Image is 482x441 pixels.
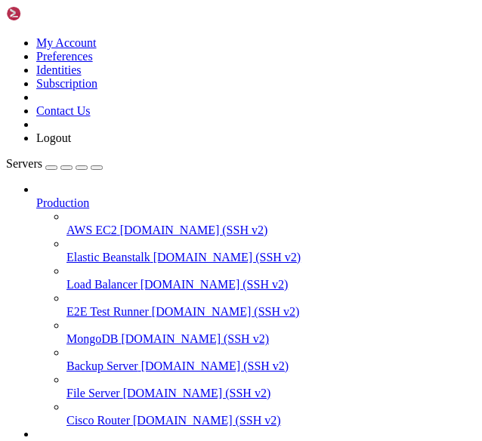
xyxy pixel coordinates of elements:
[141,278,289,291] span: [DOMAIN_NAME] (SSH v2)
[36,36,97,49] a: My Account
[66,264,476,291] li: Load Balancer [DOMAIN_NAME] (SSH v2)
[6,57,285,70] x-row: [PRE-SIGNAL] Entry ASRUSDT 5m (bbkc_atr_based) at 6.9970 | SL: 6.5844 | TP: [np.float64(7.0272857...
[6,160,285,173] x-row: [SELL/FILL] OGUSDT 5m bbkc_atr_based | SL qty=1.2 px=13.398 order_id=675103562
[6,173,423,185] span: [DEBUG] Generating report → /home/traderbot/reports/report_multi.html
[66,305,149,318] span: E2E Test Runner
[121,332,269,345] span: [DOMAIN_NAME] (SSH v2)
[66,414,130,427] span: Cisco Router
[36,50,93,63] a: Preferences
[66,387,120,399] span: File Server
[6,6,381,18] span: [REPORT] HTML écrit: /home/traderbot/reports/report_multi.html
[66,332,476,346] a: MongoDB [DOMAIN_NAME] (SSH v2)
[6,186,381,198] span: [REPORT] HTML écrit: /home/traderbot/reports/report_multi.html
[6,314,285,327] x-row: * Management: [URL][DOMAIN_NAME]
[6,263,285,276] x-row: root 392517 0.0 0.0 326128 19816 ? S [DATE] 1:03 3 -m http.server 8080
[6,32,285,45] x-row: [SELL/FILL] BANANAS31USDT 5m bbkc_atr_based | SL qty=3569.0 px=0.007524 order_id=None
[133,414,281,427] span: [DOMAIN_NAME] (SSH v2)
[66,414,476,427] a: Cisco Router [DOMAIN_NAME] (SSH v2)
[123,387,271,399] span: [DOMAIN_NAME] (SSH v2)
[6,237,285,250] x-row: (venv1) root@vmi2692843:~/version1# ps aux | grep python
[6,327,285,340] x-row: * Support: [URL][DOMAIN_NAME]
[6,109,381,121] span: [REPORT] HTML écrit: /home/traderbot/reports/report_multi.html
[36,196,89,209] span: Production
[36,183,476,427] li: Production
[6,45,285,57] x-row: [DEBUG] Starting main loop iteration
[66,387,476,400] a: File Server [DOMAIN_NAME] (SSH v2)
[6,199,285,211] x-row: [DEBUG] Report generated successfully at: /home/traderbot/reports/report_multi.html
[36,104,91,117] a: Contact Us
[66,305,476,319] a: E2E Test Runner [DOMAIN_NAME] (SSH v2)
[6,6,93,21] img: Shellngn
[6,276,285,288] x-row: Welcome to Ubuntu 22.04.5 LTS (GNU/Linux 5.15.0-143-generic x86_64)
[66,332,118,345] span: MongoDB
[66,400,476,427] li: Cisco Router [DOMAIN_NAME] (SSH v2)
[36,63,82,76] a: Identities
[6,157,103,170] a: Servers
[6,83,285,96] x-row: [SELL/FILL] OGUSDT 5m bbkc_atr_based | TP1 qty=0.8 px=13.407 order_id=675099801
[66,210,476,237] li: AWS EC2 [DOMAIN_NAME] (SSH v2)
[66,291,476,319] li: E2E Test Runner [DOMAIN_NAME] (SSH v2)
[66,319,476,346] li: MongoDB [DOMAIN_NAME] (SSH v2)
[66,359,476,373] a: Backup Server [DOMAIN_NAME] (SSH v2)
[66,224,476,237] a: AWS EC2 [DOMAIN_NAME] (SSH v2)
[152,305,300,318] span: [DOMAIN_NAME] (SSH v2)
[153,251,301,264] span: [DOMAIN_NAME] (SSH v2)
[6,122,285,134] x-row: [DEBUG] Report generated successfully at: /home/traderbot/reports/report_multi.html
[36,196,476,210] a: Production
[6,301,285,314] x-row: * Documentation: [URL][DOMAIN_NAME]
[6,19,285,32] x-row: [DEBUG] Report generated successfully at: /home/traderbot/reports/report_multi.html
[141,359,289,372] span: [DOMAIN_NAME] (SSH v2)
[66,373,476,400] li: File Server [DOMAIN_NAME] (SSH v2)
[120,224,268,236] span: [DOMAIN_NAME] (SSH v2)
[6,157,42,170] span: Servers
[66,237,476,264] li: Elastic Beanstalk [DOMAIN_NAME] (SSH v2)
[6,224,285,237] x-row: ^C
[66,359,138,372] span: Backup Server
[66,224,117,236] span: AWS EC2
[66,251,476,264] a: Elastic Beanstalk [DOMAIN_NAME] (SSH v2)
[6,211,285,224] x-row: [DEBUG] Starting main loop iteration
[36,131,71,144] a: Logout
[66,278,476,291] a: Load Balancer [DOMAIN_NAME] (SSH v2)
[36,77,97,90] a: Subscription
[66,251,150,264] span: Elastic Beanstalk
[6,134,285,147] x-row: [SELL/FILL] OGUSDT 5m bbkc_atr_based | TP2 qty=0.8 px=13.453 order_id=675101079
[6,96,423,108] span: [DEBUG] Generating report → /home/traderbot/reports/report_multi.html
[6,250,285,263] x-row: root 473 0.0 0.0 35352 18988 ? Ss [DATE] 0:00 /usr/bin/ 3 /usr/bin/networkd-dispatcher --run-star...
[6,70,285,83] x-row: 714)] | order_id: 385624724
[6,57,19,70] span: 🚀
[66,346,476,373] li: Backup Server [DOMAIN_NAME] (SSH v2)
[6,147,285,160] x-row: [DEBUG] Starting main loop iteration
[66,278,137,291] span: Load Balancer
